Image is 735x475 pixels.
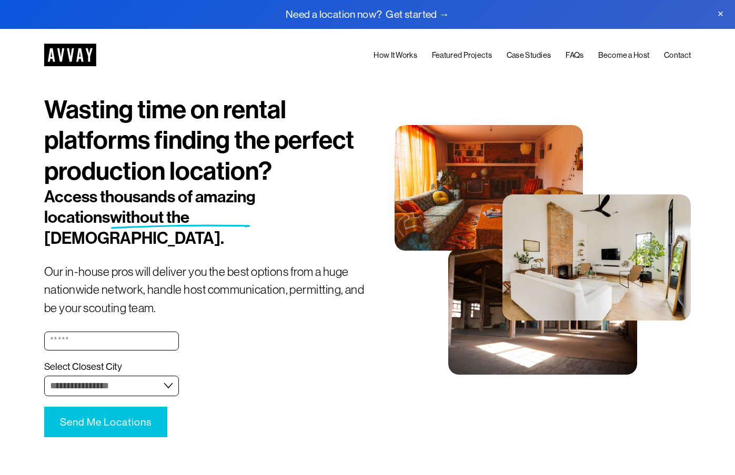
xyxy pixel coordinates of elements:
[44,208,224,248] span: without the [DEMOGRAPHIC_DATA].
[598,49,649,62] a: Become a Host
[664,49,691,62] a: Contact
[60,416,152,428] span: Send Me Locations
[507,49,551,62] a: Case Studies
[44,95,368,186] h1: Wasting time on rental platforms finding the perfect production location?
[44,361,122,373] span: Select Closest City
[374,49,417,62] a: How It Works
[44,44,96,66] img: AVVAY - The First Nationwide Location Scouting Co.
[44,187,314,249] h2: Access thousands of amazing locations
[432,49,492,62] a: Featured Projects
[44,263,368,317] p: Our in-house pros will deliver you the best options from a huge nationwide network, handle host c...
[44,376,179,396] select: Select Closest City
[566,49,583,62] a: FAQs
[44,407,167,437] button: Send Me LocationsSend Me Locations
